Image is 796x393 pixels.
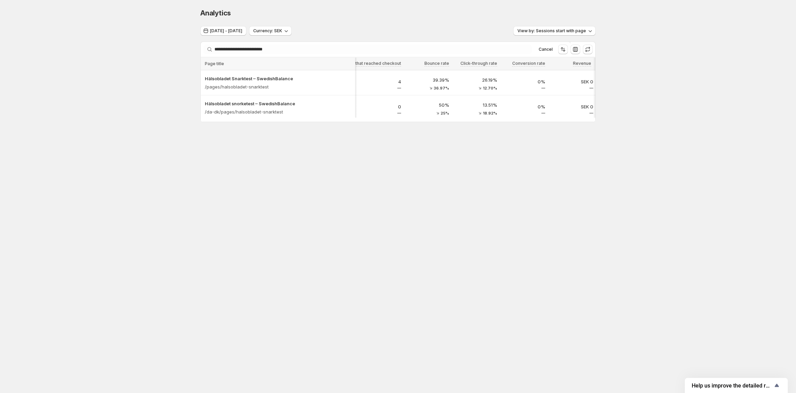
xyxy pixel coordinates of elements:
span: Bounce rate [424,61,449,66]
span: Help us improve the detailed report for A/B campaigns [692,382,773,389]
p: 39.39% [409,76,449,83]
span: Click-through rate [460,61,497,66]
p: SEK 0 [553,103,593,110]
p: /pages/halsobladet-snarktest [205,83,269,90]
span: 12.70% [483,86,497,90]
button: Sort the results [558,45,568,54]
span: Page title [205,61,224,67]
p: 26.19% [457,76,497,83]
p: 50% [409,102,449,108]
span: Conversion rate [512,61,545,66]
button: Hälsobladet Snarktest – SwedishBalance [205,75,351,82]
p: 0% [505,103,545,110]
p: 13.51% [457,102,497,108]
span: Cancel [539,47,553,52]
p: /da-dk/pages/halsobladet-snarktest [205,108,283,115]
span: 25% [441,111,449,115]
button: Hälsobladet snorketest – SwedishBalance [205,100,351,107]
span: Revenue [573,61,591,66]
p: SEK 0 [553,78,593,85]
span: Currency: SEK [253,28,282,34]
p: 0 [340,103,401,110]
button: Cancel [536,45,555,53]
button: View by: Sessions start with page [513,26,596,36]
span: 18.92% [483,111,497,115]
span: View by: Sessions start with page [517,28,586,34]
p: 0% [505,78,545,85]
button: [DATE] - [DATE] [200,26,246,36]
span: 36.97% [434,86,449,90]
span: Sessions that reached checkout [336,61,401,66]
button: Show survey - Help us improve the detailed report for A/B campaigns [692,381,781,390]
button: Currency: SEK [249,26,292,36]
span: Analytics [200,9,231,17]
span: [DATE] - [DATE] [210,28,242,34]
p: 4 [340,78,401,85]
